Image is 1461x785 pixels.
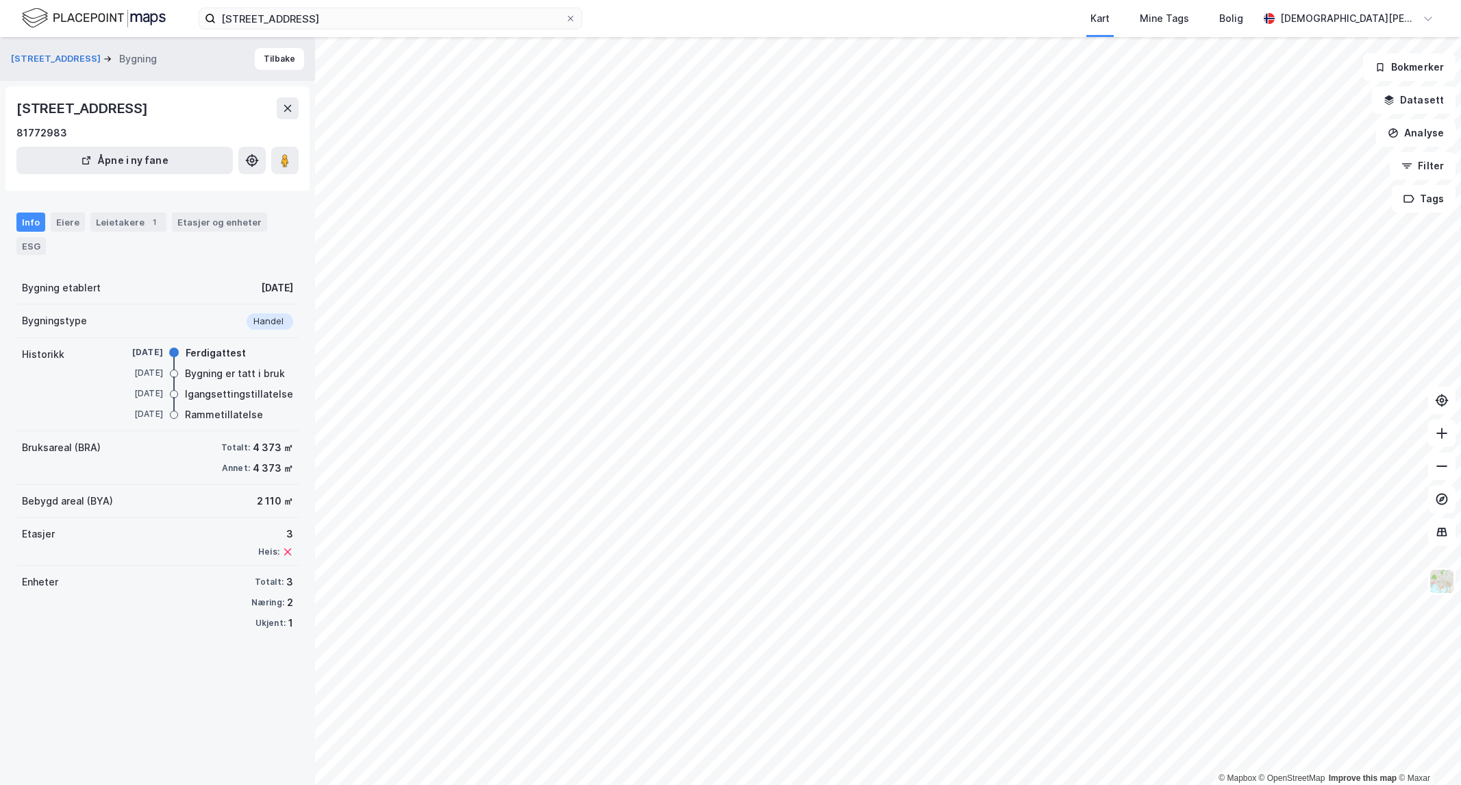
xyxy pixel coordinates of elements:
div: Totalt: [221,442,250,453]
div: 3 [258,526,293,542]
div: 3 [286,574,293,590]
div: 4 373 ㎡ [253,439,293,456]
div: Ukjent: [255,618,286,629]
div: [STREET_ADDRESS] [16,97,151,119]
button: Åpne i ny fane [16,147,233,174]
button: Tags [1392,185,1456,213]
div: Enheter [22,574,58,590]
div: Totalt: [255,577,284,588]
button: [STREET_ADDRESS] [11,52,103,66]
div: 1 [147,215,161,229]
div: ESG [16,237,46,255]
div: [DATE] [261,280,293,296]
div: Ferdigattest [186,345,246,361]
img: logo.f888ab2527a4732fd821a326f86c7f29.svg [22,6,166,30]
a: Improve this map [1329,773,1397,783]
div: 4 373 ㎡ [253,460,293,476]
div: Annet: [222,463,250,474]
div: 2 110 ㎡ [257,493,293,509]
div: Etasjer og enheter [177,216,262,228]
div: Bruksareal (BRA) [22,439,101,456]
div: 81772983 [16,125,67,141]
button: Filter [1390,152,1456,180]
div: Igangsettingstillatelse [185,386,293,402]
div: Bygning er tatt i bruk [185,365,285,382]
div: Kontrollprogram for chat [1393,719,1461,785]
div: [DATE] [108,367,163,379]
img: Z [1429,568,1455,594]
div: [DATE] [108,387,163,400]
div: [DATE] [108,346,163,359]
div: Bygning [119,51,157,67]
div: Etasjer [22,526,55,542]
div: Bygning etablert [22,280,101,296]
iframe: Chat Widget [1393,719,1461,785]
div: Kart [1090,10,1110,27]
div: 2 [287,594,293,611]
div: [DEMOGRAPHIC_DATA][PERSON_NAME] [1280,10,1417,27]
button: Analyse [1376,119,1456,147]
div: Rammetillatelse [185,407,263,423]
div: Bygningstype [22,313,87,329]
div: [DATE] [108,408,163,420]
a: OpenStreetMap [1259,773,1325,783]
div: Mine Tags [1140,10,1189,27]
button: Datasett [1372,86,1456,114]
div: Næring: [251,597,284,608]
div: 1 [288,615,293,631]
div: Bebygd areal (BYA) [22,493,113,509]
a: Mapbox [1219,773,1256,783]
input: Søk på adresse, matrikkel, gårdeiere, leietakere eller personer [216,8,565,29]
div: Info [16,213,45,232]
div: Bolig [1219,10,1243,27]
div: Leietakere [90,213,166,232]
div: Historikk [22,346,64,363]
div: Heis: [258,546,279,557]
button: Bokmerker [1363,53,1456,81]
button: Tilbake [255,48,304,70]
div: Eiere [51,213,85,232]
